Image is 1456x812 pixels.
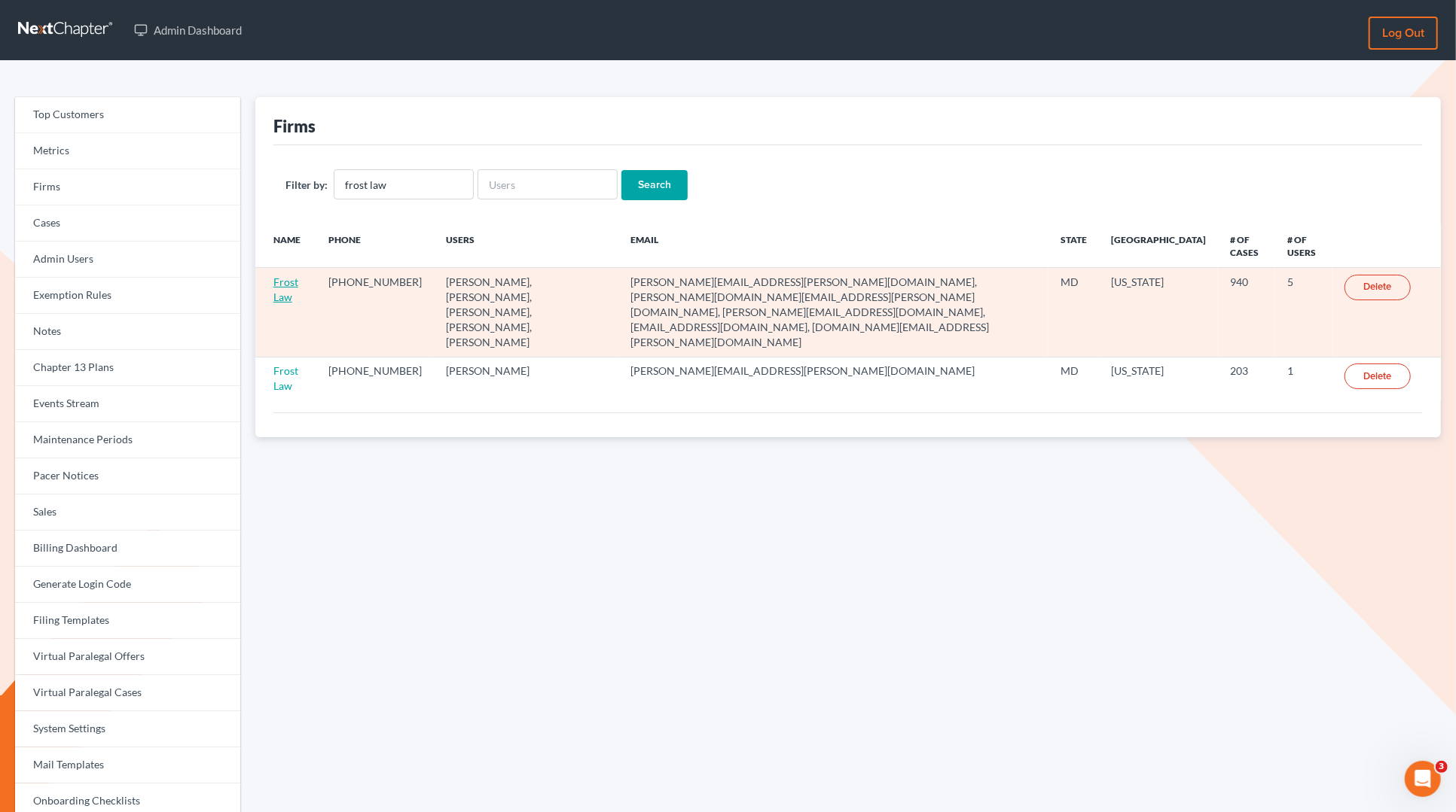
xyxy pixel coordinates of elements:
a: Cases [15,205,240,242]
td: [PERSON_NAME][EMAIL_ADDRESS][PERSON_NAME][DOMAIN_NAME], [PERSON_NAME][DOMAIN_NAME][EMAIL_ADDRESS]... [618,268,1049,357]
th: [GEOGRAPHIC_DATA] [1099,224,1218,268]
td: MD [1049,357,1099,400]
a: Notes [15,314,240,350]
th: # of Cases [1218,224,1275,268]
iframe: Intercom live chat [1405,761,1441,797]
a: Events Stream [15,386,240,422]
a: Exemption Rules [15,278,240,314]
td: [PERSON_NAME][EMAIL_ADDRESS][PERSON_NAME][DOMAIN_NAME] [618,357,1049,400]
a: Top Customers [15,97,240,133]
input: Search [621,170,688,200]
a: Sales [15,494,240,531]
a: Mail Templates [15,747,240,783]
a: Filing Templates [15,603,240,639]
td: 940 [1218,268,1275,357]
th: Name [255,224,316,268]
label: Filter by: [285,177,328,193]
a: Virtual Paralegal Cases [15,675,240,711]
a: Log out [1369,17,1438,50]
a: Firms [15,169,240,205]
a: Billing Dashboard [15,531,240,567]
td: 1 [1275,357,1332,400]
th: State [1049,224,1099,268]
td: [PERSON_NAME] [434,357,618,400]
a: Frost Law [273,364,298,392]
input: Firm Name [334,169,474,199]
div: Firms [273,115,316,137]
td: [PHONE_NUMBER] [316,357,434,400]
a: Delete [1345,363,1411,389]
td: 203 [1218,357,1275,400]
a: Pacer Notices [15,458,240,494]
td: [PHONE_NUMBER] [316,268,434,357]
td: [PERSON_NAME], [PERSON_NAME], [PERSON_NAME], [PERSON_NAME], [PERSON_NAME] [434,268,618,357]
a: Virtual Paralegal Offers [15,639,240,675]
a: Frost Law [273,275,298,303]
th: Users [434,224,618,268]
td: [US_STATE] [1099,357,1218,400]
a: Generate Login Code [15,567,240,603]
a: Admin Dashboard [127,17,249,44]
span: 3 [1436,761,1448,773]
a: Chapter 13 Plans [15,350,240,386]
a: Metrics [15,133,240,169]
td: [US_STATE] [1099,268,1218,357]
th: Phone [316,224,434,268]
a: Delete [1345,275,1411,300]
th: Email [618,224,1049,268]
a: System Settings [15,711,240,747]
td: 5 [1275,268,1332,357]
td: MD [1049,268,1099,357]
a: Admin Users [15,242,240,278]
a: Maintenance Periods [15,422,240,458]
input: Users [478,169,618,199]
th: # of Users [1275,224,1332,268]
